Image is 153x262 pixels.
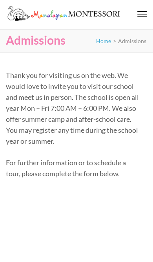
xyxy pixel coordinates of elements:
[6,32,66,49] h1: Admissions
[113,38,116,44] span: >
[6,157,141,179] p: For further information or to schedule a tour, please complete the form below.
[96,38,111,44] a: Home
[6,5,124,22] img: Manalapan Montessori – #1 Rated Child Day Care Center in Manalapan NJ
[6,70,141,146] p: Thank you for visiting us on the web. We would love to invite you to visit our school and meet us...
